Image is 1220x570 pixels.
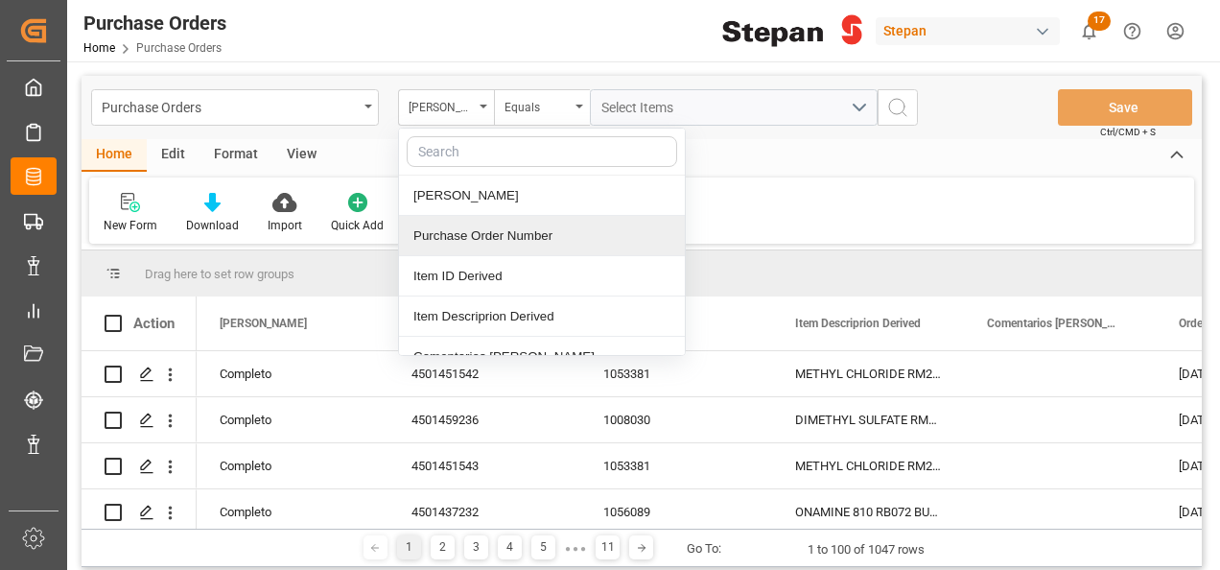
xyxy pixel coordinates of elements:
[397,535,421,559] div: 1
[220,398,365,442] div: Completo
[795,317,921,330] span: Item Descriprion Derived
[145,267,294,281] span: Drag here to set row groups
[1067,10,1111,53] button: show 17 new notifications
[398,89,494,126] button: close menu
[388,351,580,396] div: 4501451542
[82,489,197,535] div: Press SPACE to select this row.
[147,139,199,172] div: Edit
[722,14,862,48] img: Stepan_Company_logo.svg.png_1713531530.png
[431,535,455,559] div: 2
[876,17,1060,45] div: Stepan
[82,139,147,172] div: Home
[399,297,685,337] div: Item Descriprion Derived
[772,489,964,534] div: ONAMINE 810 RB072 BULK
[1058,89,1192,126] button: Save
[565,541,586,556] div: ● ● ●
[504,94,570,116] div: Equals
[1088,12,1111,31] span: 17
[399,176,685,216] div: [PERSON_NAME]
[1100,125,1156,139] span: Ctrl/CMD + S
[498,535,522,559] div: 4
[82,397,197,443] div: Press SPACE to select this row.
[596,535,620,559] div: 11
[388,443,580,488] div: 4501451543
[220,444,365,488] div: Completo
[580,443,772,488] div: 1053381
[186,217,239,234] div: Download
[601,100,683,115] span: Select Items
[82,351,197,397] div: Press SPACE to select this row.
[133,315,175,332] div: Action
[399,256,685,297] div: Item ID Derived
[772,397,964,442] div: DIMETHYL SULFATE RM358 BULK
[580,351,772,396] div: 1053381
[83,9,226,37] div: Purchase Orders
[388,397,580,442] div: 4501459236
[82,443,197,489] div: Press SPACE to select this row.
[199,139,272,172] div: Format
[494,89,590,126] button: open menu
[687,539,721,558] div: Go To:
[220,317,307,330] span: [PERSON_NAME]
[580,489,772,534] div: 1056089
[531,535,555,559] div: 5
[91,89,379,126] button: open menu
[331,217,384,234] div: Quick Add
[102,94,358,118] div: Purchase Orders
[268,217,302,234] div: Import
[1111,10,1154,53] button: Help Center
[220,490,365,534] div: Completo
[407,136,677,167] input: Search
[590,89,878,126] button: open menu
[987,317,1115,330] span: Comentarios [PERSON_NAME]
[388,489,580,534] div: 4501437232
[464,535,488,559] div: 3
[104,217,157,234] div: New Form
[83,41,115,55] a: Home
[772,443,964,488] div: METHYL CHLORIDE RM227 BULK
[399,216,685,256] div: Purchase Order Number
[399,337,685,377] div: Comentarios [PERSON_NAME]
[878,89,918,126] button: search button
[772,351,964,396] div: METHYL CHLORIDE RM227 BULK
[580,397,772,442] div: 1008030
[808,540,925,559] div: 1 to 100 of 1047 rows
[409,94,474,116] div: [PERSON_NAME]
[876,12,1067,49] button: Stepan
[272,139,331,172] div: View
[220,352,365,396] div: Completo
